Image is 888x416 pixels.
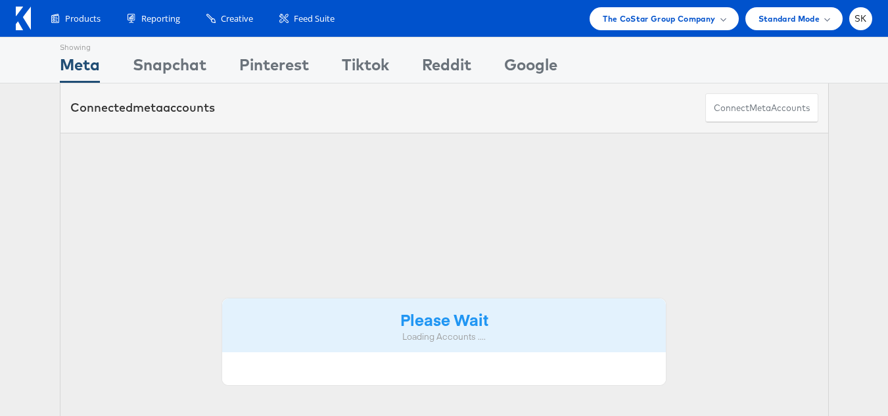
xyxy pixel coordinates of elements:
[294,12,335,25] span: Feed Suite
[854,14,867,23] span: SK
[400,308,488,330] strong: Please Wait
[60,53,100,83] div: Meta
[239,53,309,83] div: Pinterest
[221,12,253,25] span: Creative
[342,53,389,83] div: Tiktok
[504,53,557,83] div: Google
[759,12,820,26] span: Standard Mode
[141,12,180,25] span: Reporting
[133,53,206,83] div: Snapchat
[65,12,101,25] span: Products
[422,53,471,83] div: Reddit
[232,331,657,343] div: Loading Accounts ....
[705,93,818,123] button: ConnectmetaAccounts
[603,12,715,26] span: The CoStar Group Company
[133,100,163,115] span: meta
[70,99,215,116] div: Connected accounts
[749,102,771,114] span: meta
[60,37,100,53] div: Showing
